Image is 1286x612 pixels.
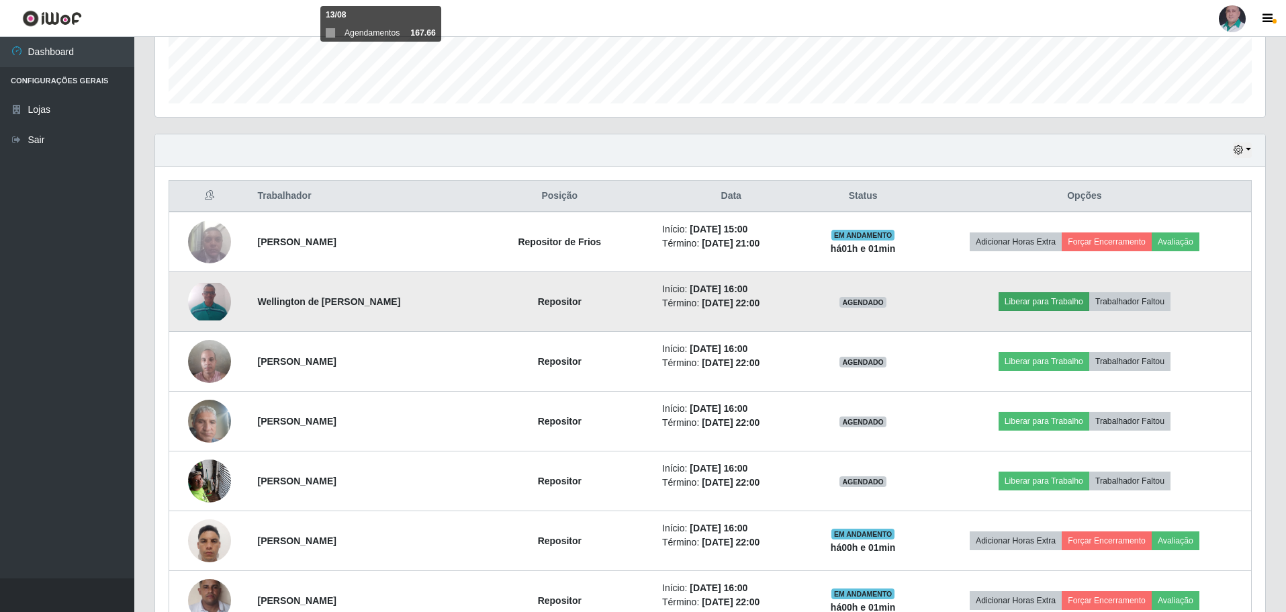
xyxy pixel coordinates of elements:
li: Término: [662,296,800,310]
li: Término: [662,416,800,430]
time: [DATE] 16:00 [690,582,747,593]
time: [DATE] 22:00 [702,298,760,308]
time: [DATE] 16:00 [690,283,747,294]
strong: [PERSON_NAME] [257,535,336,546]
button: Adicionar Horas Extra [970,232,1062,251]
time: [DATE] 21:00 [702,238,760,249]
img: 1704808004233.jpeg [188,333,231,390]
button: Trabalhador Faltou [1089,292,1170,311]
span: EM ANDAMENTO [831,588,895,599]
time: [DATE] 22:00 [702,477,760,488]
strong: Repositor [538,535,582,546]
li: Início: [662,462,800,476]
button: Forçar Encerramento [1062,531,1152,550]
li: Término: [662,356,800,370]
li: Início: [662,342,800,356]
li: Início: [662,581,800,595]
img: 1724302399832.jpeg [188,283,231,320]
span: AGENDADO [839,297,886,308]
strong: [PERSON_NAME] [257,356,336,367]
img: 1739908556954.jpeg [188,392,231,449]
strong: Repositor [538,595,582,606]
time: [DATE] 22:00 [702,357,760,368]
li: Término: [662,476,800,490]
li: Início: [662,222,800,236]
button: Avaliação [1152,531,1199,550]
li: Início: [662,402,800,416]
li: Término: [662,236,800,251]
button: Avaliação [1152,591,1199,610]
span: EM ANDAMENTO [831,230,895,241]
button: Liberar para Trabalho [999,412,1089,431]
time: [DATE] 16:00 [690,523,747,533]
img: CoreUI Logo [22,10,82,27]
button: Trabalhador Faltou [1089,352,1170,371]
span: AGENDADO [839,417,886,427]
li: Término: [662,595,800,609]
button: Avaliação [1152,232,1199,251]
strong: [PERSON_NAME] [257,595,336,606]
li: Término: [662,535,800,550]
button: Adicionar Horas Extra [970,531,1062,550]
li: Início: [662,521,800,535]
strong: Repositor [538,296,582,307]
strong: Wellington de [PERSON_NAME] [257,296,400,307]
time: [DATE] 16:00 [690,463,747,474]
time: [DATE] 16:00 [690,343,747,354]
button: Liberar para Trabalho [999,352,1089,371]
span: AGENDADO [839,357,886,367]
span: AGENDADO [839,476,886,487]
strong: [PERSON_NAME] [257,236,336,247]
strong: há 00 h e 01 min [831,542,896,553]
th: Posição [465,181,654,212]
time: [DATE] 15:00 [690,224,747,234]
time: [DATE] 16:00 [690,403,747,414]
button: Trabalhador Faltou [1089,412,1170,431]
li: Início: [662,282,800,296]
span: EM ANDAMENTO [831,529,895,539]
strong: Repositor [538,476,582,486]
th: Opções [918,181,1252,212]
time: [DATE] 22:00 [702,597,760,607]
strong: Repositor [538,356,582,367]
th: Trabalhador [249,181,465,212]
button: Forçar Encerramento [1062,591,1152,610]
button: Liberar para Trabalho [999,472,1089,490]
button: Adicionar Horas Extra [970,591,1062,610]
strong: [PERSON_NAME] [257,416,336,427]
strong: Repositor de Frios [518,236,601,247]
strong: [PERSON_NAME] [257,476,336,486]
strong: há 01 h e 01 min [831,243,896,254]
img: 1723162087186.jpeg [188,213,231,270]
strong: Repositor [538,416,582,427]
th: Status [808,181,917,212]
button: Forçar Encerramento [1062,232,1152,251]
img: 1756408082446.jpeg [188,512,231,569]
th: Data [654,181,808,212]
time: [DATE] 22:00 [702,537,760,548]
button: Trabalhador Faltou [1089,472,1170,490]
time: [DATE] 22:00 [702,417,760,428]
button: Liberar para Trabalho [999,292,1089,311]
img: 1748279738294.jpeg [188,452,231,509]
